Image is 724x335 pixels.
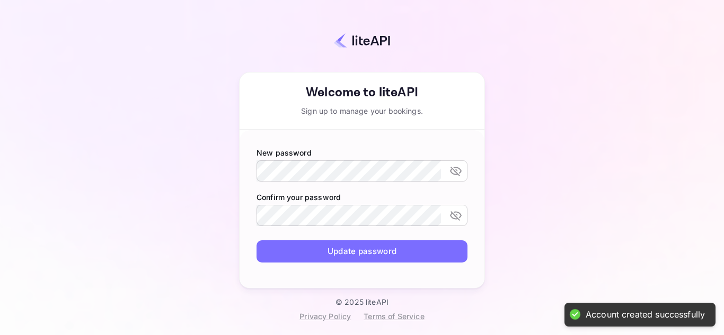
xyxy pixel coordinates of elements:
img: liteapi [334,33,390,48]
div: Welcome to liteAPI [240,83,484,102]
p: © 2025 liteAPI [335,297,389,306]
div: Privacy Policy [299,311,351,322]
button: toggle password visibility [445,160,466,182]
button: Update password [257,240,467,263]
div: Terms of Service [364,311,424,322]
label: Confirm your password [257,192,467,203]
div: Sign up to manage your bookings. [240,105,484,116]
button: toggle password visibility [445,205,466,226]
label: New password [257,147,467,158]
div: Account created successfully [586,309,705,320]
